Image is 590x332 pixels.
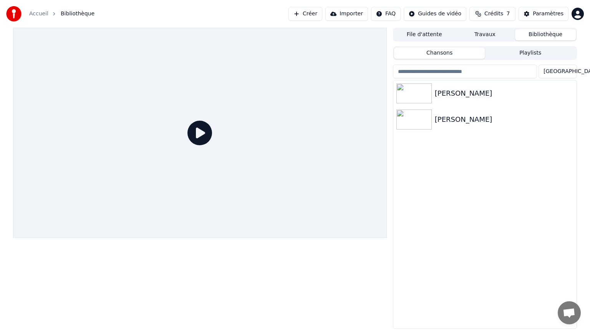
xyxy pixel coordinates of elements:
nav: breadcrumb [29,10,94,18]
div: [PERSON_NAME] [435,114,573,125]
a: Accueil [29,10,48,18]
button: Travaux [455,29,515,40]
button: Créer [288,7,322,21]
div: Paramètres [533,10,563,18]
button: Chansons [394,48,485,59]
button: Guides de vidéo [404,7,466,21]
div: Ouvrir le chat [558,301,581,324]
button: Importer [325,7,368,21]
button: FAQ [371,7,401,21]
button: Bibliothèque [515,29,576,40]
div: [PERSON_NAME] [435,88,573,99]
span: Crédits [484,10,503,18]
img: youka [6,6,22,22]
button: Paramètres [519,7,568,21]
button: File d'attente [394,29,455,40]
button: Playlists [485,48,576,59]
span: Bibliothèque [61,10,94,18]
span: 7 [506,10,510,18]
button: Crédits7 [469,7,515,21]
